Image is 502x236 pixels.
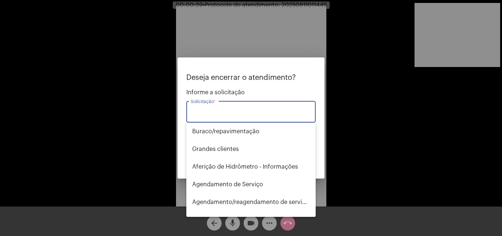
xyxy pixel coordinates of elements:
span: Agendamento/reagendamento de serviços - informações [192,193,310,211]
span: Agendamento de Serviço [192,176,310,193]
span: ⁠Grandes clientes [192,140,310,158]
p: Deseja encerrar o atendimento? [186,74,316,82]
span: Alterar nome do usuário na fatura [192,211,310,229]
span: Aferição de Hidrômetro - Informações [192,158,310,176]
span: Informe a solicitação [186,89,316,96]
span: ⁠Buraco/repavimentação [192,123,310,140]
input: Buscar solicitação [191,110,311,117]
